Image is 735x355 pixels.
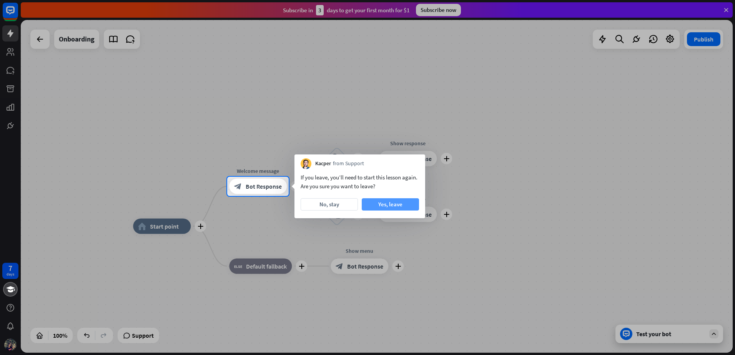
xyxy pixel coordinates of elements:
i: block_bot_response [234,182,242,190]
div: If you leave, you’ll need to start this lesson again. Are you sure you want to leave? [301,173,419,191]
span: from Support [333,160,364,168]
span: Kacper [315,160,331,168]
button: No, stay [301,198,358,211]
button: Yes, leave [362,198,419,211]
span: Bot Response [246,182,282,190]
